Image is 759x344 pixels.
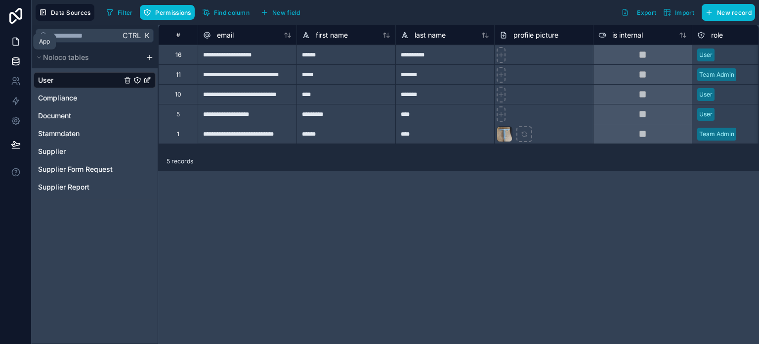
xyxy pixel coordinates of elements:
[122,29,142,42] span: Ctrl
[699,130,734,139] div: Team Admin
[167,157,193,165] span: 5 records
[711,30,723,40] span: role
[612,30,643,40] span: is internal
[513,30,558,40] span: profile picture
[316,30,348,40] span: first name
[199,5,253,20] button: Find column
[272,9,300,16] span: New field
[637,9,656,16] span: Export
[699,50,713,59] div: User
[214,9,250,16] span: Find column
[143,32,150,39] span: K
[36,4,94,21] button: Data Sources
[39,38,50,46] div: App
[699,70,734,79] div: Team Admin
[702,4,755,21] button: New record
[217,30,234,40] span: email
[175,91,181,98] div: 10
[166,31,190,39] div: #
[176,71,181,79] div: 11
[118,9,133,16] span: Filter
[415,30,446,40] span: last name
[699,90,713,99] div: User
[155,9,191,16] span: Permissions
[177,130,179,138] div: 1
[717,9,752,16] span: New record
[699,110,713,119] div: User
[51,9,91,16] span: Data Sources
[618,4,660,21] button: Export
[102,5,136,20] button: Filter
[698,4,755,21] a: New record
[175,51,181,59] div: 16
[176,110,180,118] div: 5
[675,9,694,16] span: Import
[140,5,198,20] a: Permissions
[660,4,698,21] button: Import
[257,5,304,20] button: New field
[140,5,194,20] button: Permissions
